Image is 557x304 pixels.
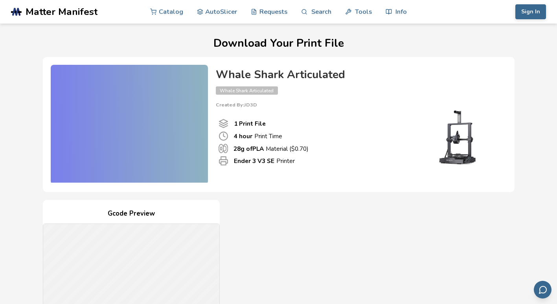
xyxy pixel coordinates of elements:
span: Material Used [219,144,228,153]
button: Send feedback via email [534,281,551,299]
button: Sign In [515,4,546,19]
span: Printer [219,156,228,166]
span: Number Of Print files [219,119,228,128]
b: Ender 3 V3 SE [234,157,274,165]
h4: Whale Shark Articulated [216,69,499,81]
b: 28 g of PLA [233,145,264,153]
span: Print Time [219,131,228,141]
b: 4 hour [234,132,252,140]
p: Material ($ 0.70 ) [233,145,309,153]
h4: Gcode Preview [43,208,220,220]
p: Printer [234,157,295,165]
h1: Download Your Print File [11,37,546,49]
span: Whale Shark Articulated [216,86,278,95]
b: 1 Print File [234,119,266,128]
span: Matter Manifest [26,6,97,17]
img: Printer [420,108,499,167]
p: Print Time [234,132,282,140]
p: Created By: JD3D [216,102,499,108]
